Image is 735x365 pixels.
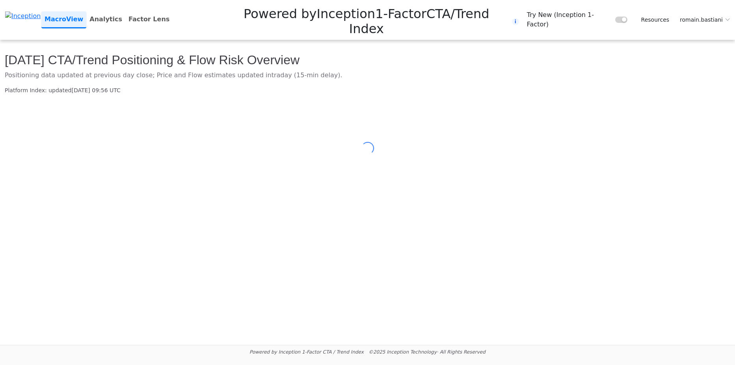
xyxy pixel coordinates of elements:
p: Powered by Inception 1-Factor CTA / Trend Index [249,348,364,356]
h2: [DATE] CTA/Trend Positioning & Flow Risk Overview [5,52,730,67]
summary: romain.bastiani [675,13,735,27]
a: Factor Lens [125,11,173,27]
a: MacroView [41,11,86,28]
img: Inception [5,11,41,21]
p: © 2025 Inception Technology · All Rights Reserved [368,348,486,356]
p: Positioning data updated at previous day close; Price and Flow estimates updated intraday (15-min... [5,71,730,80]
span: Try New (Inception 1-Factor) [527,10,611,29]
span: i [512,18,519,25]
span: romain.bastiani [680,16,723,24]
p: Platform Index: updated [DATE] 09:56 UTC [5,86,730,95]
h2: Powered by Inception 1-Factor CTA/Trend Index [224,3,509,37]
a: Analytics [86,11,125,27]
a: Resources [641,16,670,24]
